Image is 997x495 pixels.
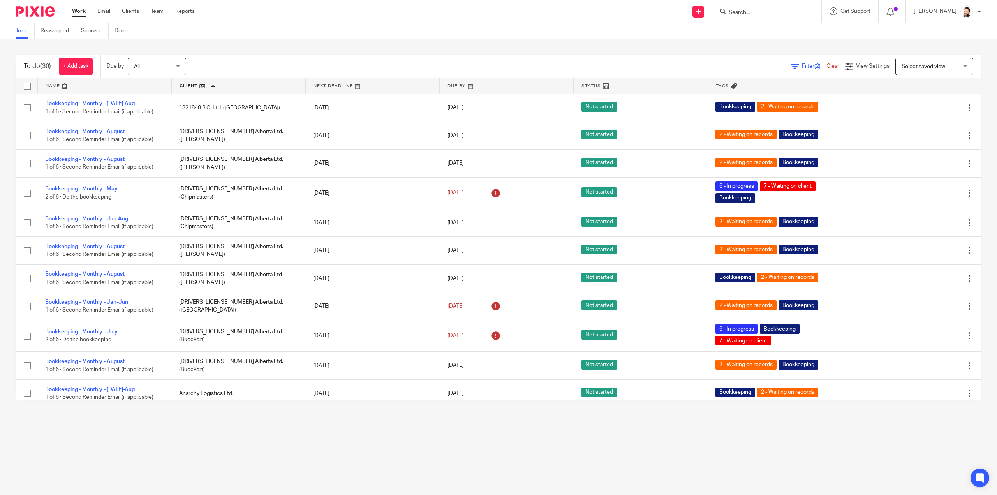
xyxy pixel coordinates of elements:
[305,320,439,352] td: [DATE]
[171,320,305,352] td: [DRIVERS_LICENSE_NUMBER] Alberta Ltd. (Bueckert)
[40,63,51,69] span: (30)
[171,292,305,320] td: [DRIVERS_LICENSE_NUMBER] Alberta Ltd. ([GEOGRAPHIC_DATA])
[305,264,439,292] td: [DATE]
[45,299,128,305] a: Bookkeeping - Monthly - Jan-Jun
[305,379,439,407] td: [DATE]
[45,307,153,313] span: 1 of 6 · Second Reminder Email (if applicable)
[960,5,973,18] img: Jayde%20Headshot.jpg
[171,379,305,407] td: Anarchy Logistics Ltd.
[447,105,464,111] span: [DATE]
[581,273,617,282] span: Not started
[447,333,464,338] span: [DATE]
[715,300,777,310] span: 2 - Waiting on records
[581,217,617,227] span: Not started
[779,300,818,310] span: Bookkeeping
[45,157,125,162] a: Bookkeeping - Monthly - August
[715,360,777,370] span: 2 - Waiting on records
[779,245,818,254] span: Bookkeeping
[45,387,135,392] a: Bookkeeping - Monthly - [DATE]-Aug
[45,216,128,222] a: Bookkeeping - Monthly - Jun-Aug
[45,395,153,400] span: 1 of 6 · Second Reminder Email (if applicable)
[447,391,464,396] span: [DATE]
[902,64,945,69] span: Select saved view
[45,280,153,285] span: 1 of 6 · Second Reminder Email (if applicable)
[305,292,439,320] td: [DATE]
[447,276,464,281] span: [DATE]
[715,324,758,334] span: 6 - In progress
[757,388,818,397] span: 2 - Waiting on records
[840,9,870,14] span: Get Support
[581,330,617,340] span: Not started
[45,194,111,200] span: 2 of 6 · Do the bookkeeping
[715,273,755,282] span: Bookkeeping
[581,388,617,397] span: Not started
[757,273,818,282] span: 2 - Waiting on records
[802,63,826,69] span: Filter
[81,23,109,39] a: Snoozed
[581,158,617,167] span: Not started
[107,62,124,70] p: Due by
[45,244,125,249] a: Bookkeeping - Monthly - August
[171,150,305,177] td: [DRIVERS_LICENSE_NUMBER] Alberta Ltd. ([PERSON_NAME])
[856,63,890,69] span: View Settings
[914,7,956,15] p: [PERSON_NAME]
[728,9,798,16] input: Search
[305,237,439,264] td: [DATE]
[581,187,617,197] span: Not started
[779,130,818,139] span: Bookkeeping
[715,181,758,191] span: 6 - In progress
[305,177,439,209] td: [DATE]
[45,109,153,115] span: 1 of 6 · Second Reminder Email (if applicable)
[114,23,134,39] a: Done
[760,324,800,334] span: Bookkeeping
[45,271,125,277] a: Bookkeeping - Monthly - August
[715,102,755,112] span: Bookkeeping
[134,64,140,69] span: All
[151,7,164,15] a: Team
[760,181,816,191] span: 7 - Waiting on client
[716,84,729,88] span: Tags
[45,252,153,257] span: 1 of 6 · Second Reminder Email (if applicable)
[72,7,86,15] a: Work
[171,122,305,149] td: [DRIVERS_LICENSE_NUMBER] Alberta Ltd. ([PERSON_NAME])
[779,360,818,370] span: Bookkeeping
[814,63,821,69] span: (2)
[59,58,93,75] a: + Add task
[45,129,125,134] a: Bookkeeping - Monthly - August
[45,101,135,106] a: Bookkeeping - Monthly - [DATE]-Aug
[41,23,75,39] a: Reassigned
[45,329,118,335] a: Bookkeeping - Monthly - July
[45,337,111,343] span: 2 of 6 · Do the bookkeeping
[447,220,464,225] span: [DATE]
[581,360,617,370] span: Not started
[447,248,464,253] span: [DATE]
[447,303,464,309] span: [DATE]
[45,224,153,229] span: 1 of 6 · Second Reminder Email (if applicable)
[171,177,305,209] td: [DRIVERS_LICENSE_NUMBER] Alberta Ltd. (Chipmasters)
[779,217,818,227] span: Bookkeeping
[175,7,195,15] a: Reports
[581,102,617,112] span: Not started
[45,165,153,170] span: 1 of 6 · Second Reminder Email (if applicable)
[16,23,35,39] a: To do
[305,209,439,236] td: [DATE]
[715,388,755,397] span: Bookkeeping
[171,237,305,264] td: [DRIVERS_LICENSE_NUMBER] Alberta Ltd. ([PERSON_NAME])
[447,160,464,166] span: [DATE]
[24,62,51,70] h1: To do
[45,359,125,364] a: Bookkeeping - Monthly - August
[45,367,153,372] span: 1 of 6 · Second Reminder Email (if applicable)
[715,130,777,139] span: 2 - Waiting on records
[171,209,305,236] td: [DRIVERS_LICENSE_NUMBER] Alberta Ltd. (Chipmasters)
[715,245,777,254] span: 2 - Waiting on records
[826,63,839,69] a: Clear
[757,102,818,112] span: 2 - Waiting on records
[45,137,153,142] span: 1 of 6 · Second Reminder Email (if applicable)
[581,245,617,254] span: Not started
[305,122,439,149] td: [DATE]
[171,94,305,122] td: 1321848 B.C. Ltd. ([GEOGRAPHIC_DATA])
[715,217,777,227] span: 2 - Waiting on records
[581,130,617,139] span: Not started
[97,7,110,15] a: Email
[779,158,818,167] span: Bookkeeping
